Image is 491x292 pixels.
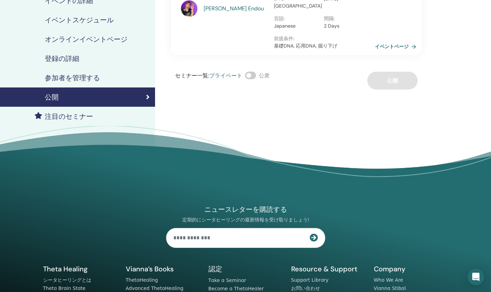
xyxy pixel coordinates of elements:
[468,269,484,285] div: Open Intercom Messenger
[209,72,242,79] span: プライベート
[204,4,267,13] a: [PERSON_NAME] Endou
[374,277,403,283] a: Who We Are
[126,285,184,291] a: Advanced ThetaHealing
[291,285,320,291] a: お問い合わせ
[126,264,200,273] h5: Vianna’s Books
[45,54,79,63] h4: 登録の詳細
[45,35,127,43] h4: オンラインイベントページ
[45,112,93,121] h4: 注目のセミナー
[43,285,86,291] a: Theta Brain State
[259,72,270,79] span: 公衆
[274,15,320,22] p: 言語 :
[274,42,374,50] p: 基礎DNA, 応用DNA, 掘り下げ
[208,286,264,291] a: Become a ThetaHealer
[43,264,117,273] h5: Theta Healing
[175,72,209,79] span: セミナー一覧 :
[126,277,158,283] a: ThetaHealing
[274,35,374,42] p: 前提条件 :
[181,0,197,17] img: default.png
[208,278,246,283] a: Take a Seminar
[374,264,448,273] h5: Company
[291,277,329,283] a: Support Library
[324,15,370,22] p: 間隔 :
[45,16,114,24] h4: イベントスケジュール
[274,22,320,30] p: Japanese
[375,41,419,52] a: イベントページ
[166,217,325,223] p: 定期的にシータヒーリングの最新情報を受け取りましょう!
[45,74,100,82] h4: 参加者を管理する
[166,205,325,214] h4: ニュースレターを購読する
[208,264,283,274] h5: 認定
[45,93,59,101] h4: 公開
[324,22,370,30] p: 2 Days
[291,264,366,273] h5: Resource & Support
[43,277,91,283] a: シータヒーリングとは
[374,285,406,291] a: Vianna Stibal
